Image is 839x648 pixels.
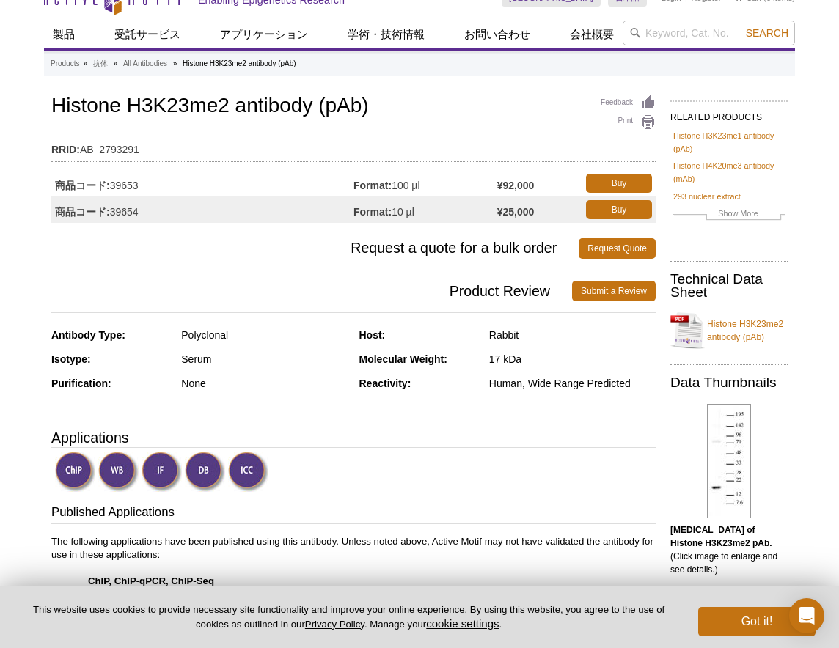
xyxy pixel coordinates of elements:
a: 受託サービス [106,21,189,48]
a: 293 nuclear extract [673,190,741,203]
a: 製品 [44,21,84,48]
td: AB_2793291 [51,134,656,158]
strong: Reactivity: [359,378,411,389]
div: Rabbit [489,328,656,342]
span: Search [746,27,788,39]
a: お問い合わせ [455,21,539,48]
img: Histone H3K23me2 antibody (pAb) tested by Western blot. [707,404,751,518]
button: Got it! [698,607,816,636]
img: Immunocytochemistry Validated [228,452,268,492]
a: Histone H3K23me1 antibody (pAb) [673,129,785,155]
strong: ChIP, ChIP-qPCR, ChIP-Seq [88,575,214,586]
a: 会社概要 [561,21,623,48]
td: 100 µl [353,170,497,196]
img: Dot Blot Validated [185,452,225,492]
div: Human, Wide Range Predicted [489,377,656,390]
a: Histone H4K20me3 antibody (mAb) [673,159,785,185]
td: 39653 [51,170,353,196]
a: Submit a Review [572,281,656,301]
h3: Published Applications [51,504,656,524]
a: 学術・技術情報 [339,21,433,48]
h3: Applications [51,427,656,449]
div: 17 kDa [489,353,656,366]
strong: 商品コード: [55,205,110,218]
a: Products [51,57,79,70]
td: 10 µl [353,196,497,223]
h1: Histone H3K23me2 antibody (pAb) [51,95,656,119]
span: Product Review [51,281,572,301]
a: Request Quote [579,238,656,259]
a: アプリケーション [211,21,317,48]
strong: RRID: [51,143,80,156]
span: Request a quote for a bulk order [51,238,579,259]
strong: Format: [353,205,392,218]
div: Open Intercom Messenger [789,598,824,633]
a: Feedback [601,95,656,111]
p: (Click image to enlarge and see details.) [670,523,788,576]
div: Polyclonal [181,328,348,342]
b: [MEDICAL_DATA] of Histone H3K23me2 pAb. [670,525,772,548]
a: Show More [673,207,785,224]
h2: Technical Data Sheet [670,273,788,299]
button: Search [741,26,793,40]
p: This website uses cookies to provide necessary site functionality and improve your online experie... [23,603,674,631]
div: None [181,377,348,390]
a: Buy [586,174,652,193]
h2: Data Thumbnails [670,376,788,389]
strong: Format: [353,179,392,192]
strong: ¥92,000 [497,179,535,192]
img: Western Blot Validated [98,452,139,492]
h2: RELATED PRODUCTS [670,100,788,127]
input: Keyword, Cat. No. [623,21,795,45]
img: ChIP Validated [55,452,95,492]
img: Immunofluorescence Validated [142,452,182,492]
strong: Molecular Weight: [359,353,447,365]
strong: Antibody Type: [51,329,125,341]
a: All Antibodies [123,57,167,70]
li: » [173,59,177,67]
li: Histone H3K23me2 antibody (pAb) [183,59,296,67]
strong: Host: [359,329,386,341]
a: Histone H3K23me2 antibody (pAb) [670,309,788,353]
li: » [83,59,87,67]
td: 39654 [51,196,353,223]
strong: 商品コード: [55,179,110,192]
a: Print [601,114,656,130]
button: cookie settings [426,617,499,630]
div: Serum [181,353,348,366]
strong: Isotype: [51,353,91,365]
a: 抗体 [93,57,108,70]
li: » [114,59,118,67]
a: Buy [586,200,652,219]
strong: ¥25,000 [497,205,535,218]
strong: Purification: [51,378,111,389]
a: Privacy Policy [305,619,364,630]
